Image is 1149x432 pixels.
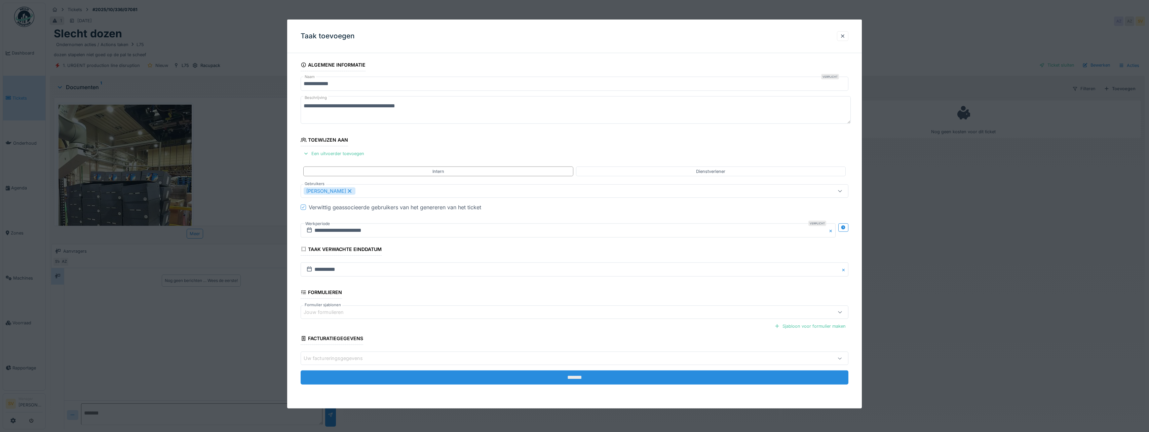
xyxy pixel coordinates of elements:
div: Verplicht [808,221,826,226]
label: Formulier sjablonen [303,302,342,308]
div: Dienstverlener [696,168,725,174]
div: Jouw formulieren [304,309,353,316]
div: [PERSON_NAME] [304,187,355,195]
div: Een uitvoerder toevoegen [301,149,367,158]
div: Formulieren [301,287,342,299]
label: Werkperiode [305,220,331,227]
div: Toewijzen aan [301,135,348,146]
div: Verwittig geassocieerde gebruikers van het genereren van het ticket [309,203,481,211]
div: Uw factureringsgegevens [304,355,372,362]
div: Taak verwachte einddatum [301,244,382,256]
div: Algemene informatie [301,60,366,71]
button: Close [841,262,848,277]
button: Close [828,223,836,238]
div: Facturatiegegevens [301,333,363,345]
label: Naam [303,74,316,80]
div: Verplicht [821,74,839,79]
label: Gebruikers [303,181,326,187]
label: Beschrijving [303,94,328,102]
h3: Taak toevoegen [301,32,355,40]
div: Sjabloon voor formulier maken [772,322,848,331]
div: Intern [432,168,444,174]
